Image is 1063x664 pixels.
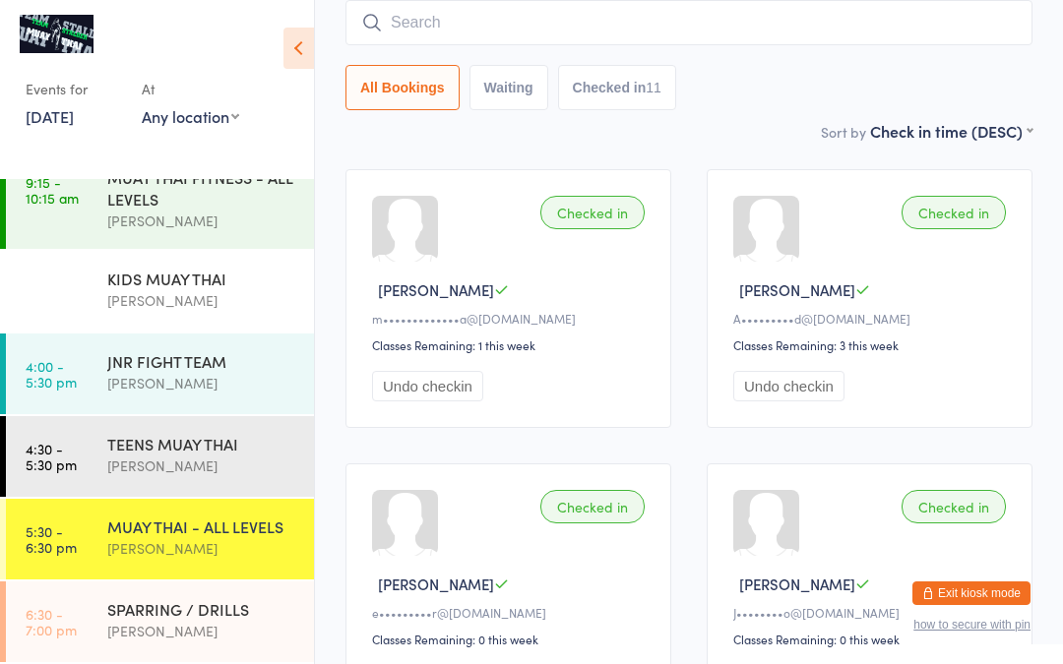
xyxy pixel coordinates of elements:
time: 9:15 - 10:15 am [26,174,79,206]
time: 5:30 - 6:30 pm [26,523,77,555]
div: Classes Remaining: 0 this week [372,631,651,647]
button: how to secure with pin [913,618,1031,632]
div: Any location [142,105,239,127]
div: [PERSON_NAME] [107,289,297,312]
span: [PERSON_NAME] [739,279,855,300]
img: Team Stalder Muay Thai [20,15,94,53]
div: SPARRING / DRILLS [107,598,297,620]
time: 3:45 - 4:30 pm [26,275,77,307]
div: TEENS MUAY THAI [107,433,297,454]
span: [PERSON_NAME] [378,573,494,594]
time: 4:30 - 5:30 pm [26,441,77,472]
span: [PERSON_NAME] [378,279,494,300]
a: 5:30 -6:30 pmMUAY THAI - ALL LEVELS[PERSON_NAME] [6,499,314,579]
button: All Bookings [345,65,460,110]
div: Classes Remaining: 3 this week [733,336,1012,353]
div: [PERSON_NAME] [107,537,297,560]
time: 6:30 - 7:00 pm [26,606,77,637]
div: KIDS MUAY THAI [107,268,297,289]
a: [DATE] [26,105,74,127]
time: 4:00 - 5:30 pm [26,358,77,390]
div: Check in time (DESC) [870,120,1032,142]
a: 9:15 -10:15 amMUAY THAI FITNESS - ALL LEVELS[PERSON_NAME] [6,150,314,249]
button: Checked in11 [558,65,676,110]
div: Checked in [540,490,645,523]
div: A•••••••••d@[DOMAIN_NAME] [733,310,1012,327]
div: e•••••••••r@[DOMAIN_NAME] [372,604,651,621]
div: [PERSON_NAME] [107,210,297,232]
div: Checked in [902,196,1006,229]
div: MUAY THAI FITNESS - ALL LEVELS [107,166,297,210]
div: m•••••••••••••a@[DOMAIN_NAME] [372,310,651,327]
div: MUAY THAI - ALL LEVELS [107,515,297,537]
div: JNR FIGHT TEAM [107,350,297,372]
div: 11 [646,80,661,95]
div: [PERSON_NAME] [107,454,297,477]
div: [PERSON_NAME] [107,620,297,642]
a: 4:00 -5:30 pmJNR FIGHT TEAM[PERSON_NAME] [6,333,314,414]
button: Undo checkin [372,371,483,401]
button: Exit kiosk mode [912,581,1031,605]
div: J••••••••o@[DOMAIN_NAME] [733,604,1012,621]
label: Sort by [821,122,866,142]
a: 4:30 -5:30 pmTEENS MUAY THAI[PERSON_NAME] [6,416,314,497]
div: At [142,73,239,105]
span: [PERSON_NAME] [739,573,855,594]
div: Classes Remaining: 0 this week [733,631,1012,647]
div: Events for [26,73,122,105]
div: [PERSON_NAME] [107,372,297,394]
button: Undo checkin [733,371,844,401]
div: Classes Remaining: 1 this week [372,336,651,353]
a: 3:45 -4:30 pmKIDS MUAY THAI[PERSON_NAME] [6,251,314,332]
button: Waiting [469,65,548,110]
div: Checked in [540,196,645,229]
div: Checked in [902,490,1006,523]
a: 6:30 -7:00 pmSPARRING / DRILLS[PERSON_NAME] [6,581,314,662]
